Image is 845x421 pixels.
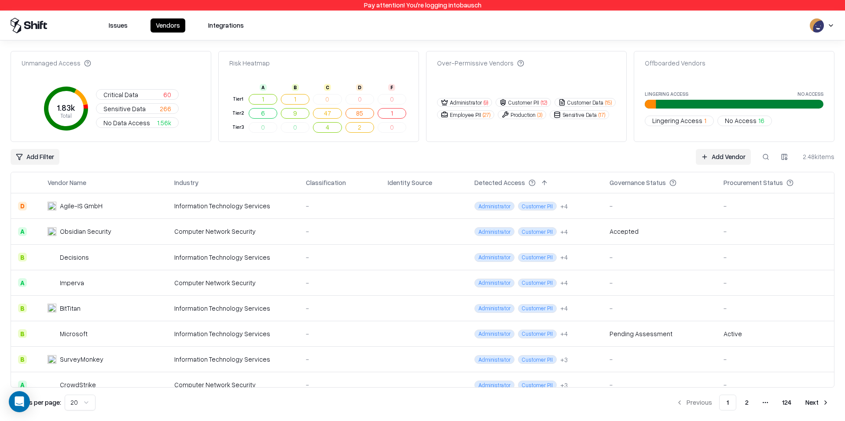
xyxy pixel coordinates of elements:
div: Information Technology Services [174,304,292,313]
p: Results per page: [11,398,61,407]
div: - [724,227,827,236]
nav: pagination [671,395,834,410]
div: F [388,84,395,91]
span: 266 [160,104,171,113]
div: Computer Network Security [174,278,292,287]
img: entra.microsoft.com [388,277,397,286]
button: +4 [560,202,568,211]
div: Tier 3 [231,123,245,131]
div: - [306,329,374,338]
img: SurveyMonkey [48,355,56,364]
span: 16 [758,116,764,125]
button: No Access16 [717,116,772,126]
tspan: Total [60,113,72,120]
div: Microsoft [60,329,88,338]
div: B [292,84,299,91]
button: +4 [560,253,568,262]
img: microsoft365.com [400,200,409,209]
label: No Access [797,91,823,96]
span: Administrator [474,381,514,389]
div: - [724,355,827,364]
span: Customer PII [518,381,557,389]
img: Agile-IS GmbH [48,202,56,210]
span: Administrator [474,304,514,313]
div: - [306,278,374,287]
button: 6 [249,108,277,119]
button: Administrator(9) [437,98,492,107]
span: Administrator [474,355,514,364]
span: ( 12 ) [541,99,547,106]
button: +4 [560,278,568,287]
span: No Data Access [103,118,150,127]
span: ( 15 ) [605,99,612,106]
div: + 4 [560,278,568,287]
div: Industry [174,178,198,187]
button: Vendors [151,18,185,33]
div: - [610,380,709,389]
div: SurveyMonkey [60,355,103,364]
div: Tier 2 [231,109,245,117]
span: Customer PII [518,279,557,287]
div: B [18,304,27,312]
div: Procurement Status [724,178,783,187]
button: +3 [560,381,568,390]
img: entra.microsoft.com [388,354,397,363]
div: - [306,253,374,262]
img: Imperva [48,278,56,287]
span: ( 9 ) [484,99,488,106]
div: Vendor Name [48,178,86,187]
div: + 4 [560,304,568,313]
div: Decisions [60,253,89,262]
div: - [610,201,709,210]
div: Computer Network Security [174,227,292,236]
button: Employee PII(27) [437,110,494,119]
div: - [306,201,374,210]
div: Open Intercom Messenger [9,391,30,412]
button: +4 [560,329,568,338]
div: Information Technology Services [174,201,292,210]
div: Detected Access [474,178,525,187]
div: Risk Heatmap [229,58,270,68]
div: - [610,278,709,287]
div: Obsidian Security [60,227,111,236]
img: entra.microsoft.com [388,226,397,235]
span: ( 3 ) [537,111,542,119]
div: Information Technology Services [174,329,292,338]
button: Production(3) [498,110,546,119]
div: A [18,381,27,389]
div: D [356,84,363,91]
button: Critical Data60 [96,89,179,100]
div: - [724,253,827,262]
button: 1 [719,395,736,410]
span: ( 17 ) [599,111,605,119]
button: 1 [249,94,277,105]
div: - [306,227,374,236]
img: entra.microsoft.com [388,379,397,388]
img: entra.microsoft.com [388,303,397,312]
div: Information Technology Services [174,253,292,262]
span: Customer PII [518,253,557,262]
img: Decisions [48,253,56,261]
img: entra.microsoft.com [388,328,397,337]
img: Obsidian Security [48,227,56,236]
div: Unmanaged Access [22,58,91,68]
div: - [610,355,709,364]
button: 2 [738,395,756,410]
td: Active [716,321,834,346]
div: Agile-IS GmbH [60,201,103,210]
div: Identity Source [388,178,432,187]
span: Administrator [474,253,514,262]
div: A [18,278,27,287]
div: - [610,253,709,262]
button: Issues [103,18,133,33]
span: 60 [163,90,171,99]
tspan: 1.83k [57,103,75,113]
div: CrowdStrike [60,380,96,389]
button: Next [800,395,834,410]
div: B [18,253,27,261]
div: - [306,355,374,364]
span: Lingering Access [652,116,702,125]
div: - [724,201,827,210]
div: A [260,84,267,91]
button: +4 [560,304,568,313]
